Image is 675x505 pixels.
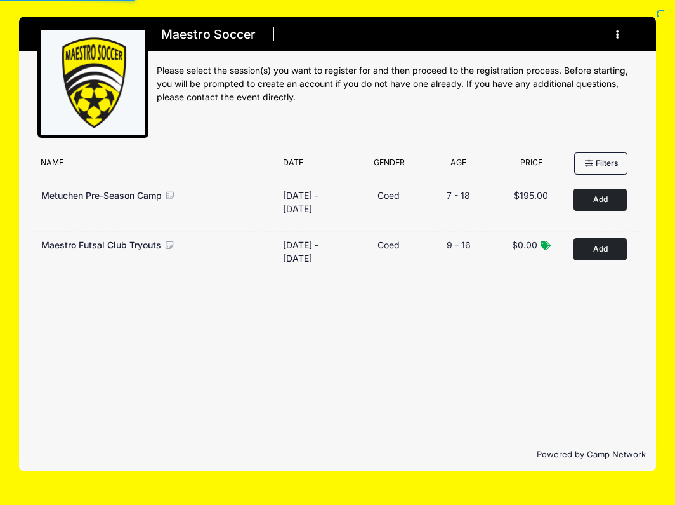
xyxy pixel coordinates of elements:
button: Filters [574,152,627,174]
span: 9 - 16 [447,239,471,250]
span: 7 - 18 [447,190,470,201]
p: Powered by Camp Network [29,448,646,461]
span: Coed [377,190,400,201]
button: Add [573,189,627,211]
span: Metuchen Pre-Season Camp [41,190,162,201]
div: Please select the session(s) you want to register for and then proceed to the registration proces... [157,64,638,104]
div: Date [277,157,356,175]
div: Age [423,157,495,175]
div: Name [35,157,277,175]
div: [DATE] - [DATE] [283,190,318,214]
span: Coed [377,239,400,250]
span: $195.00 [514,190,548,201]
span: $0.00 [512,239,537,250]
div: [DATE] - [DATE] [283,239,318,264]
div: Gender [356,157,423,175]
div: Price [495,157,568,175]
h1: Maestro Soccer [157,24,259,46]
button: Add [573,238,627,260]
span: Maestro Futsal Club Tryouts [41,239,161,250]
img: logo [46,35,141,130]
